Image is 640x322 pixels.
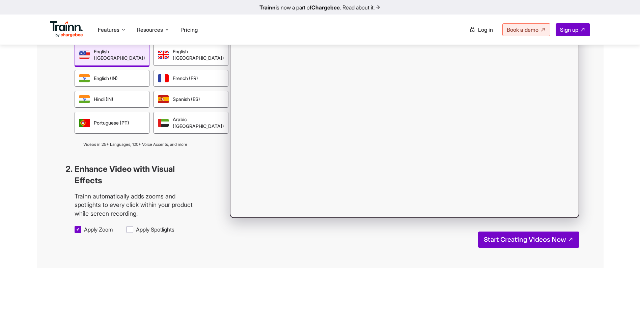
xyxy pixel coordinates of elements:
[98,26,119,33] span: Features
[154,91,228,108] div: Spanish (ES)
[478,232,579,248] a: Start Creating Videos Now
[154,44,228,66] div: English ([GEOGRAPHIC_DATA])
[158,51,169,59] img: uk english | Trainn
[79,74,90,82] img: indian english | Trainn
[560,26,578,33] span: Sign up
[75,142,196,147] p: Videos in 25+ Languages, 100+ Voice Accents, and more
[50,21,83,37] img: Trainn Logo
[311,4,340,11] b: Chargebee
[137,26,163,33] span: Resources
[75,91,149,108] div: Hindi (IN)
[606,290,640,322] iframe: Chat Widget
[507,26,538,33] span: Book a demo
[75,192,196,218] p: Trainn automatically adds zooms and spotlights to every click within your product while screen re...
[502,23,550,36] a: Book a demo
[79,51,90,59] img: us english | Trainn
[75,112,149,134] div: Portuguese (PT)
[158,74,169,82] img: french | Trainn
[158,95,169,103] img: spanish | Trainn
[154,70,228,87] div: French (FR)
[84,226,113,233] span: Apply Zoom
[556,23,590,36] a: Sign up
[154,112,228,134] div: Arabic ([GEOGRAPHIC_DATA])
[158,119,169,127] img: arabic | Trainn
[79,119,90,127] img: portugese | Trainn
[136,226,174,233] span: Apply Spotlights
[478,26,493,33] span: Log in
[259,4,276,11] b: Trainn
[180,26,198,33] a: Pricing
[75,163,196,186] h3: Enhance Video with Visual Effects
[75,70,149,87] div: English (IN)
[465,24,497,36] a: Log in
[75,44,149,66] div: English ([GEOGRAPHIC_DATA])
[79,95,90,103] img: hindi | Trainn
